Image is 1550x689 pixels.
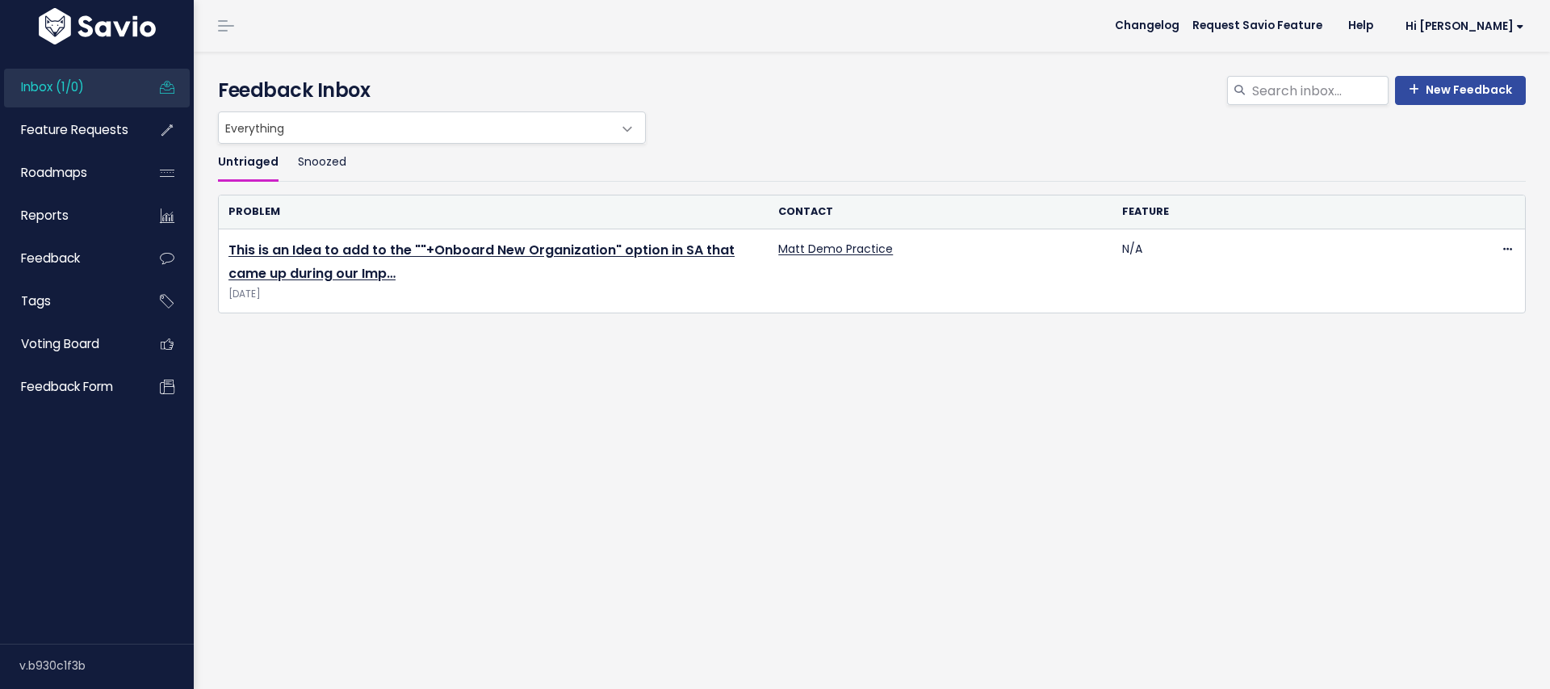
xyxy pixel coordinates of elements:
a: Roadmaps [4,154,134,191]
span: Hi [PERSON_NAME] [1405,20,1524,32]
div: v.b930c1f3b [19,645,194,687]
th: Feature [1112,195,1456,229]
a: Help [1335,14,1386,38]
span: Feedback form [21,378,113,395]
th: Contact [769,195,1112,229]
span: Changelog [1115,20,1179,32]
h4: Feedback Inbox [218,76,1526,105]
span: Feature Requests [21,121,128,138]
span: Inbox (1/0) [21,78,84,95]
a: New Feedback [1395,76,1526,105]
span: Everything [218,111,646,144]
a: Feedback form [4,368,134,405]
a: Voting Board [4,326,134,363]
a: Snoozed [298,144,346,182]
th: Problem [219,195,769,229]
input: Search inbox... [1250,76,1389,105]
span: Roadmaps [21,164,87,181]
img: logo-white.9d6f32f41409.svg [35,8,160,44]
a: Request Savio Feature [1179,14,1335,38]
span: Feedback [21,250,80,267]
a: This is an Idea to add to the ""+Onboard New Organization" option in SA that came up during our Imp… [228,241,735,283]
a: Matt Demo Practice [778,241,893,257]
a: Inbox (1/0) [4,69,134,106]
a: Reports [4,197,134,234]
td: N/A [1112,229,1456,313]
a: Hi [PERSON_NAME] [1386,14,1537,39]
a: Feature Requests [4,111,134,149]
span: Everything [219,112,613,143]
span: Reports [21,207,69,224]
span: [DATE] [228,286,759,303]
ul: Filter feature requests [218,144,1526,182]
a: Untriaged [218,144,279,182]
a: Feedback [4,240,134,277]
span: Voting Board [21,335,99,352]
span: Tags [21,292,51,309]
a: Tags [4,283,134,320]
